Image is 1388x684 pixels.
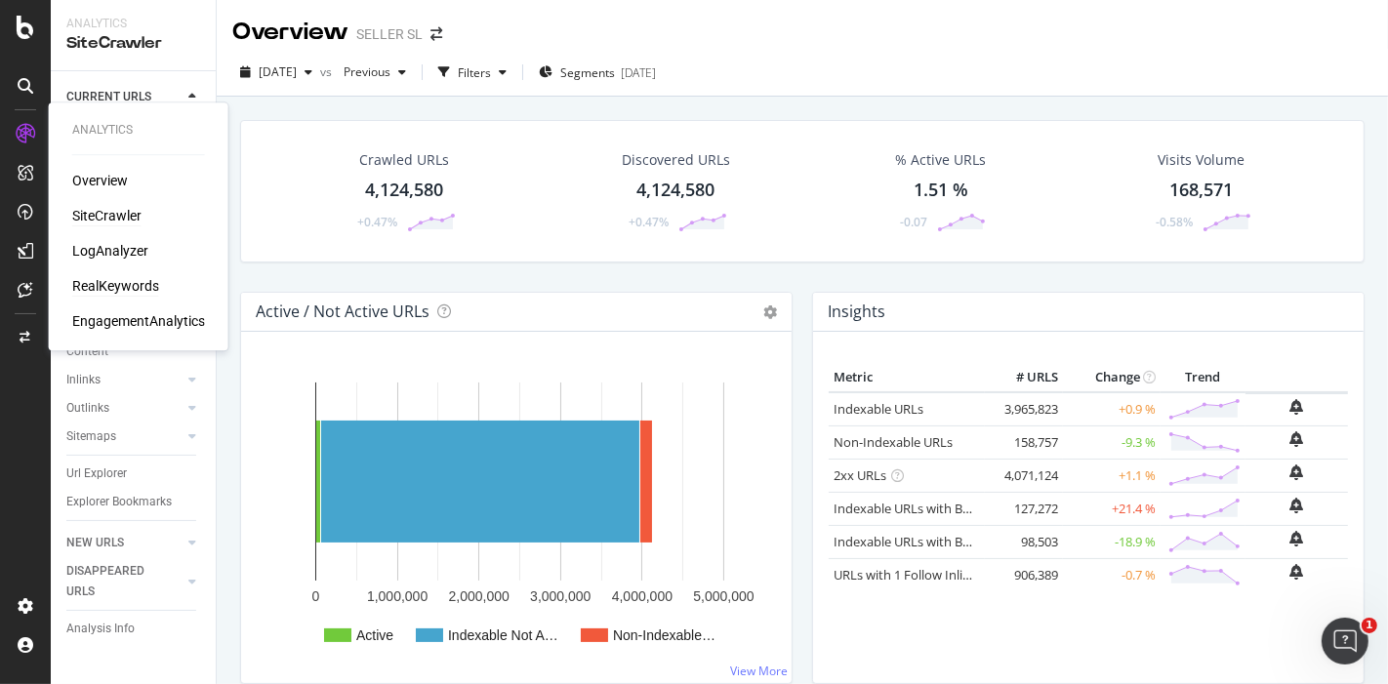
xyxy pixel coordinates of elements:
[530,588,591,604] text: 3,000,000
[834,566,977,583] a: URLs with 1 Follow Inlink
[357,214,397,230] div: +0.47%
[1290,431,1304,447] div: bell-plus
[693,588,754,604] text: 5,000,000
[621,64,656,81] div: [DATE]
[828,299,885,325] h4: Insights
[1063,392,1161,426] td: +0.9 %
[359,150,449,170] div: Crawled URLs
[66,533,183,553] a: NEW URLS
[560,64,615,81] span: Segments
[66,87,151,107] div: CURRENT URLS
[895,150,986,170] div: % Active URLs
[1322,618,1368,664] iframe: Intercom live chat
[72,171,128,190] a: Overview
[622,150,730,170] div: Discovered URLs
[72,241,148,261] a: LogAnalyzer
[763,305,777,319] i: Options
[1170,178,1234,203] div: 168,571
[256,299,429,325] h4: Active / Not Active URLs
[430,57,514,88] button: Filters
[430,27,442,41] div: arrow-right-arrow-left
[985,363,1063,392] th: # URLS
[320,63,336,80] span: vs
[1362,618,1377,633] span: 1
[448,627,558,643] text: Indexable Not A…
[985,425,1063,459] td: 158,757
[1063,492,1161,525] td: +21.4 %
[985,525,1063,558] td: 98,503
[914,178,968,203] div: 1.51 %
[1063,425,1161,459] td: -9.3 %
[985,492,1063,525] td: 127,272
[985,392,1063,426] td: 3,965,823
[1063,363,1161,392] th: Change
[1290,399,1304,415] div: bell-plus
[232,16,348,49] div: Overview
[834,433,953,451] a: Non-Indexable URLs
[730,663,788,679] a: View More
[834,533,1046,550] a: Indexable URLs with Bad Description
[834,500,997,517] a: Indexable URLs with Bad H1
[66,16,200,32] div: Analytics
[66,398,183,419] a: Outlinks
[66,342,202,362] a: Content
[66,87,183,107] a: CURRENT URLS
[1063,558,1161,591] td: -0.7 %
[985,459,1063,492] td: 4,071,124
[613,627,715,643] text: Non-Indexable…
[66,426,183,447] a: Sitemaps
[336,63,390,80] span: Previous
[66,463,127,484] div: Url Explorer
[1063,525,1161,558] td: -18.9 %
[1290,564,1304,580] div: bell-plus
[66,426,116,447] div: Sitemaps
[636,178,714,203] div: 4,124,580
[72,311,205,331] a: EngagementAnalytics
[1063,459,1161,492] td: +1.1 %
[356,627,393,643] text: Active
[834,400,923,418] a: Indexable URLs
[66,463,202,484] a: Url Explorer
[66,533,124,553] div: NEW URLS
[257,363,768,667] div: A chart.
[259,63,297,80] span: 2025 Aug. 31st
[1161,363,1245,392] th: Trend
[834,466,886,484] a: 2xx URLs
[72,122,205,139] div: Analytics
[829,363,985,392] th: Metric
[1156,214,1193,230] div: -0.58%
[66,561,165,602] div: DISAPPEARED URLS
[336,57,414,88] button: Previous
[312,588,320,604] text: 0
[449,588,510,604] text: 2,000,000
[629,214,669,230] div: +0.47%
[72,276,159,296] a: RealKeywords
[66,370,183,390] a: Inlinks
[72,206,142,225] a: SiteCrawler
[985,558,1063,591] td: 906,389
[900,214,927,230] div: -0.07
[1290,464,1304,480] div: bell-plus
[66,32,200,55] div: SiteCrawler
[232,57,320,88] button: [DATE]
[66,619,135,639] div: Analysis Info
[458,64,491,81] div: Filters
[66,492,202,512] a: Explorer Bookmarks
[66,398,109,419] div: Outlinks
[1159,150,1245,170] div: Visits Volume
[66,561,183,602] a: DISAPPEARED URLS
[66,342,108,362] div: Content
[531,57,664,88] button: Segments[DATE]
[367,588,428,604] text: 1,000,000
[365,178,443,203] div: 4,124,580
[612,588,673,604] text: 4,000,000
[66,619,202,639] a: Analysis Info
[1290,531,1304,546] div: bell-plus
[66,492,172,512] div: Explorer Bookmarks
[1290,498,1304,513] div: bell-plus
